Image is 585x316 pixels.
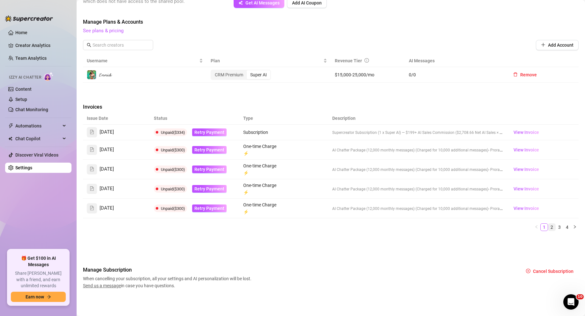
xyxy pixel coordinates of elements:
[83,266,253,274] span: Manage Subscription
[161,187,185,191] span: Unpaid ($300)
[15,152,58,158] a: Discover Viral Videos
[15,107,48,112] a: Chat Monitoring
[535,225,538,229] span: left
[100,166,114,173] span: [DATE]
[83,18,579,26] span: Manage Plans & Accounts
[15,134,61,144] span: Chat Copilot
[514,166,539,173] span: View Invoice
[247,70,270,79] div: Super AI
[239,112,284,125] th: Type
[90,147,94,152] span: file-text
[533,223,540,231] li: Previous Page
[47,295,51,299] span: arrow-right
[243,163,276,175] span: One-time Charge ⚡
[521,266,579,276] button: Cancel Subscription
[26,294,44,299] span: Earn now
[245,0,280,5] span: Get AI Messages
[243,202,276,214] span: One-time Charge ⚡
[192,146,227,154] button: Retry Payment
[243,183,276,195] span: One-time Charge ⚡
[5,15,53,22] img: logo-BBDzfeDw.svg
[332,187,488,191] span: AI Chatter Package (12,000 monthly messages) (Charged for 10,000 additional messages)
[83,283,121,288] span: Send us a message
[520,72,537,77] span: Remove
[332,167,488,172] span: AI Chatter Package (12,000 monthly messages) (Charged for 10,000 additional messages)
[548,224,555,231] a: 2
[11,270,66,289] span: Share [PERSON_NAME] with a friend, and earn unlimited rewards
[87,70,96,79] img: 𝓔𝓷𝓷𝓲𝓭
[513,72,518,77] span: delete
[15,30,27,35] a: Home
[192,204,227,212] button: Retry Payment
[161,148,185,152] span: Unpaid ($300)
[571,223,579,231] button: right
[87,43,91,47] span: search
[161,167,185,172] span: Unpaid ($300)
[514,129,539,136] span: View Invoice
[99,72,111,77] span: 𝓔𝓷𝓷𝓲𝓭
[571,223,579,231] li: Next Page
[415,130,548,135] span: + AI Sales Commission ($2,708.66 Net AI Sales × 5% Commission) — $135.43
[211,70,271,80] div: segmented control
[15,121,61,131] span: Automations
[332,130,415,135] span: Supercreator Subscription (1 x Super AI) — $199
[11,255,66,268] span: 🎁 Get $100 in AI Messages
[15,40,66,50] a: Creator Analytics
[405,55,504,67] th: AI Messages
[100,128,114,136] span: [DATE]
[207,55,331,67] th: Plan
[100,146,114,154] span: [DATE]
[541,42,545,47] span: plus
[15,97,27,102] a: Setup
[548,223,556,231] li: 2
[8,136,12,141] img: Chat Copilot
[511,204,542,212] a: View Invoice
[563,294,579,310] iframe: Intercom live chat
[194,206,224,211] span: Retry Payment
[194,130,224,135] span: Retry Payment
[514,146,539,153] span: View Invoice
[90,130,94,134] span: file-text
[194,167,224,172] span: Retry Payment
[161,206,185,211] span: Unpaid ($300)
[87,57,198,64] span: Username
[548,42,574,48] span: Add Account
[15,87,32,92] a: Content
[514,185,539,192] span: View Invoice
[409,71,500,78] span: 0 / 0
[100,185,114,193] span: [DATE]
[514,205,539,212] span: View Invoice
[90,206,94,210] span: file-text
[83,112,150,125] th: Issue Date
[8,123,13,128] span: thunderbolt
[332,148,488,152] span: AI Chatter Package (12,000 monthly messages) (Charged for 10,000 additional messages)
[564,224,571,231] a: 4
[328,112,507,125] th: Description
[331,67,405,83] td: $15,000-25,000/mo
[335,58,362,63] span: Revenue Tier
[526,269,530,273] span: close-circle
[44,72,54,81] img: AI Chatter
[90,167,94,171] span: file-text
[292,0,322,5] span: Add AI Coupon
[83,28,124,34] a: See plans & pricing
[100,204,114,212] span: [DATE]
[533,269,574,274] span: Cancel Subscription
[508,70,542,80] button: Remove
[511,185,542,193] a: View Invoice
[511,128,542,136] a: View Invoice
[243,144,276,156] span: One-time Charge ⚡
[536,40,579,50] button: Add Account
[150,112,239,125] th: Status
[90,186,94,191] span: file-text
[161,130,185,135] span: Unpaid ($334)
[540,223,548,231] li: 1
[192,185,227,193] button: Retry Payment
[556,223,563,231] li: 3
[573,225,577,229] span: right
[556,224,563,231] a: 3
[332,206,488,211] span: AI Chatter Package (12,000 monthly messages) (Charged for 10,000 additional messages)
[9,74,41,81] span: Izzy AI Chatter
[364,58,369,63] span: info-circle
[576,294,584,299] span: 10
